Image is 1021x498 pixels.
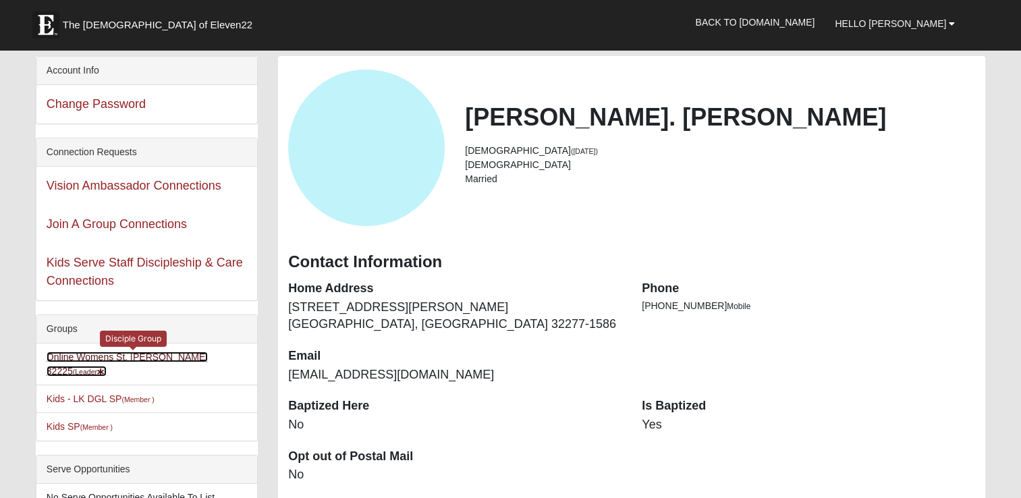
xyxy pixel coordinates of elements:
[26,5,296,38] a: The [DEMOGRAPHIC_DATA] of Eleven22
[642,416,975,434] dd: Yes
[121,395,154,404] small: (Member )
[36,57,257,85] div: Account Info
[288,348,622,365] dt: Email
[835,18,946,29] span: Hello [PERSON_NAME]
[288,70,445,226] a: View Fullsize Photo
[642,397,975,415] dt: Is Baptized
[47,97,146,111] a: Change Password
[571,147,598,155] small: ([DATE])
[288,466,622,484] dd: No
[465,144,975,158] li: [DEMOGRAPHIC_DATA]
[465,103,975,132] h2: [PERSON_NAME]. [PERSON_NAME]
[47,217,187,231] a: Join A Group Connections
[825,7,965,40] a: Hello [PERSON_NAME]
[288,448,622,466] dt: Opt out of Postal Mail
[47,393,155,404] a: Kids - LK DGL SP(Member )
[685,5,825,39] a: Back to [DOMAIN_NAME]
[642,280,975,298] dt: Phone
[36,455,257,484] div: Serve Opportunities
[73,368,107,376] small: (Leader )
[727,302,750,311] span: Mobile
[288,252,975,272] h3: Contact Information
[32,11,59,38] img: Eleven22 logo
[47,421,113,432] a: Kids SP(Member )
[100,331,167,346] div: Disciple Group
[80,423,113,431] small: (Member )
[288,366,622,384] dd: [EMAIL_ADDRESS][DOMAIN_NAME]
[36,315,257,343] div: Groups
[36,138,257,167] div: Connection Requests
[642,299,975,313] li: [PHONE_NUMBER]
[465,172,975,186] li: Married
[288,397,622,415] dt: Baptized Here
[288,280,622,298] dt: Home Address
[63,18,252,32] span: The [DEMOGRAPHIC_DATA] of Eleven22
[47,179,221,192] a: Vision Ambassador Connections
[465,158,975,172] li: [DEMOGRAPHIC_DATA]
[47,256,243,287] a: Kids Serve Staff Discipleship & Care Connections
[47,352,208,377] a: Online Womens St. [PERSON_NAME] 32225(Leader)
[288,299,622,333] dd: [STREET_ADDRESS][PERSON_NAME] [GEOGRAPHIC_DATA], [GEOGRAPHIC_DATA] 32277-1586
[288,416,622,434] dd: No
